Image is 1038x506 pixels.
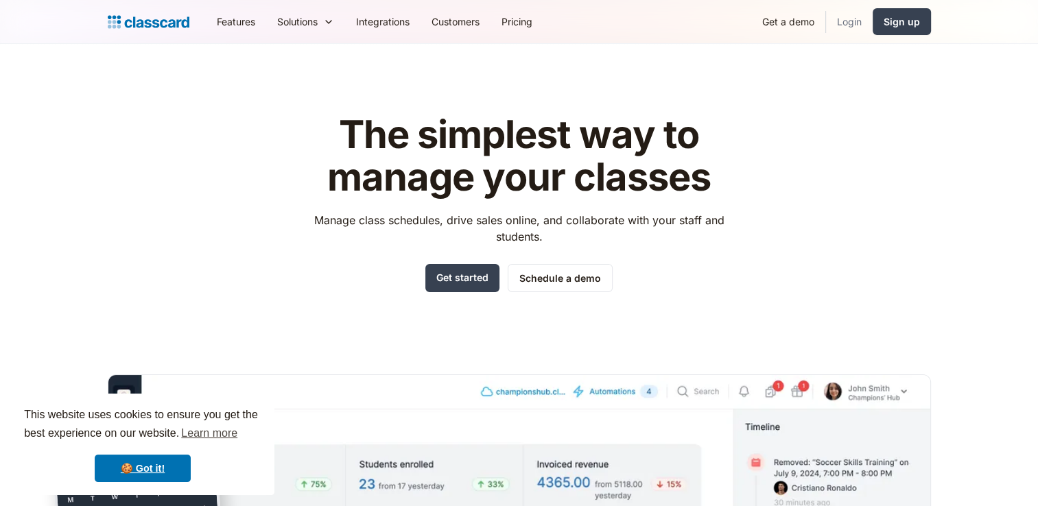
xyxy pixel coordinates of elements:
[266,6,345,37] div: Solutions
[24,407,261,444] span: This website uses cookies to ensure you get the best experience on our website.
[301,114,737,198] h1: The simplest way to manage your classes
[11,394,274,495] div: cookieconsent
[301,212,737,245] p: Manage class schedules, drive sales online, and collaborate with your staff and students.
[873,8,931,35] a: Sign up
[108,12,189,32] a: home
[421,6,491,37] a: Customers
[826,6,873,37] a: Login
[508,264,613,292] a: Schedule a demo
[751,6,825,37] a: Get a demo
[884,14,920,29] div: Sign up
[95,455,191,482] a: dismiss cookie message
[425,264,499,292] a: Get started
[179,423,239,444] a: learn more about cookies
[206,6,266,37] a: Features
[277,14,318,29] div: Solutions
[345,6,421,37] a: Integrations
[491,6,543,37] a: Pricing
